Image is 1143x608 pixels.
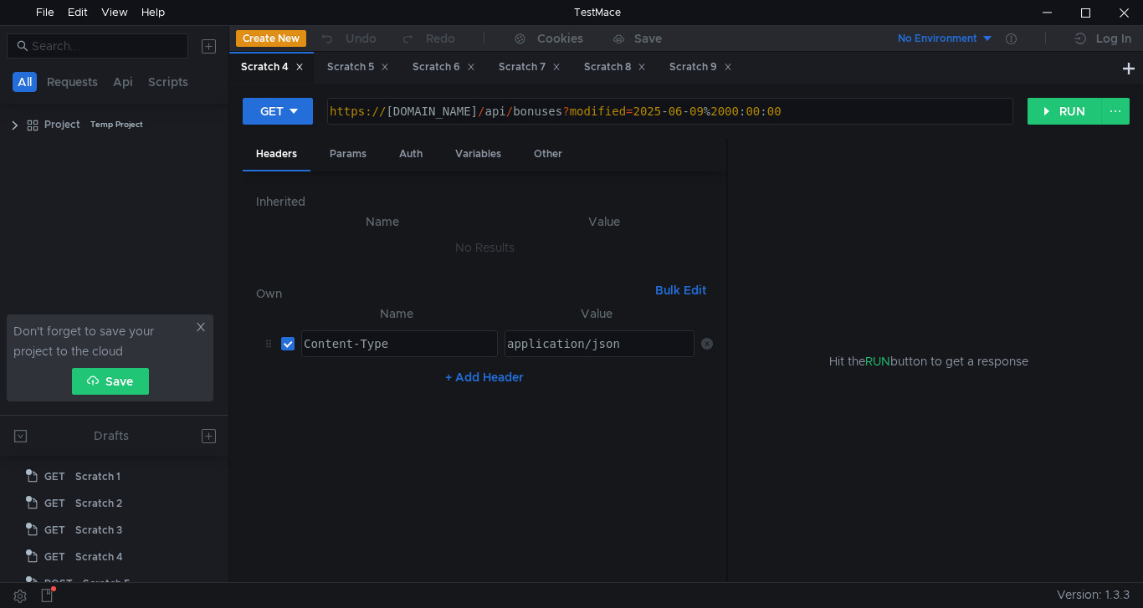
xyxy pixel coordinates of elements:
[90,112,143,137] div: Temp Project
[455,240,515,255] nz-embed-empty: No Results
[72,368,149,395] button: Save
[75,464,120,489] div: Scratch 1
[306,26,388,51] button: Undo
[75,491,122,516] div: Scratch 2
[413,59,475,76] div: Scratch 6
[495,212,713,232] th: Value
[44,491,65,516] span: GET
[83,571,130,596] div: Scratch 5
[44,571,73,596] span: POST
[438,367,530,387] button: + Add Header
[865,354,890,369] span: RUN
[44,518,65,543] span: GET
[269,212,495,232] th: Name
[327,59,389,76] div: Scratch 5
[442,139,515,170] div: Variables
[44,464,65,489] span: GET
[243,139,310,171] div: Headers
[94,426,129,446] div: Drafts
[44,112,80,137] div: Project
[75,518,122,543] div: Scratch 3
[426,28,455,49] div: Redo
[75,544,123,570] div: Scratch 4
[42,72,103,92] button: Requests
[537,28,583,49] div: Cookies
[243,98,313,125] button: GET
[634,33,662,44] div: Save
[346,28,377,49] div: Undo
[386,139,436,170] div: Auth
[829,352,1028,370] span: Hit the button to get a response
[499,59,561,76] div: Scratch 7
[32,37,178,55] input: Search...
[1057,583,1130,607] span: Version: 1.3.3
[108,72,138,92] button: Api
[295,304,498,324] th: Name
[256,192,713,212] h6: Inherited
[13,321,192,361] span: Don't forget to save your project to the cloud
[256,284,648,304] h6: Own
[260,102,284,120] div: GET
[584,59,646,76] div: Scratch 8
[236,30,306,47] button: Create New
[316,139,380,170] div: Params
[498,304,695,324] th: Value
[648,280,713,300] button: Bulk Edit
[241,59,304,76] div: Scratch 4
[388,26,467,51] button: Redo
[44,544,65,570] span: GET
[669,59,732,76] div: Scratch 9
[520,139,576,170] div: Other
[13,72,37,92] button: All
[143,72,193,92] button: Scripts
